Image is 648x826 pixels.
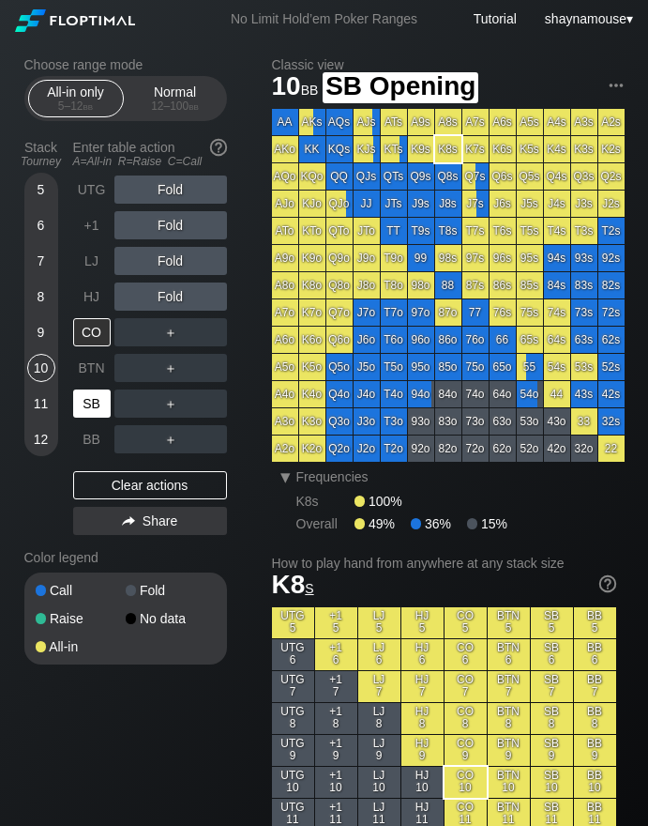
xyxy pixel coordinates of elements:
div: T4o [381,381,407,407]
div: CO [73,318,111,346]
div: 95s [517,245,543,271]
div: LJ 7 [358,671,400,702]
div: ＋ [114,318,227,346]
div: CO 9 [445,735,487,766]
div: 64o [490,381,516,407]
div: Q4o [326,381,353,407]
div: J5s [517,191,543,217]
div: No data [126,612,216,625]
div: K7s [462,136,489,162]
div: KJo [299,191,325,217]
div: SB 9 [531,735,573,766]
div: Q6s [490,163,516,190]
div: Stack [17,132,66,176]
div: A7s [462,109,489,135]
div: All-in only [33,81,119,116]
div: T6o [381,327,407,353]
div: 82s [598,272,625,298]
div: K4s [544,136,570,162]
div: 63s [571,327,597,353]
div: HJ [73,283,111,311]
div: K5o [299,354,325,380]
span: Frequencies [296,469,369,484]
div: ＋ [114,390,227,418]
div: 83o [435,408,461,435]
div: 11 [27,390,55,418]
div: AA [272,109,298,135]
div: SB [73,390,111,418]
div: Fold [114,211,227,239]
div: 36% [411,516,467,531]
div: A8s [435,109,461,135]
div: Q5s [517,163,543,190]
div: Clear actions [73,471,227,499]
div: 22 [598,436,625,462]
div: BTN 10 [488,767,530,798]
div: Tourney [17,155,66,168]
div: ATs [381,109,407,135]
div: 84o [435,381,461,407]
img: share.864f2f62.svg [122,516,135,527]
div: 9 [27,318,55,346]
div: BB 10 [574,767,616,798]
div: A4o [272,381,298,407]
div: T9s [408,218,434,244]
div: 88 [435,272,461,298]
div: 33 [571,408,597,435]
div: BTN 7 [488,671,530,702]
div: 95o [408,354,434,380]
div: T3s [571,218,597,244]
div: K3o [299,408,325,435]
div: A9s [408,109,434,135]
a: Tutorial [474,11,517,26]
div: KQs [326,136,353,162]
div: 77 [462,299,489,326]
div: HJ 5 [401,607,444,638]
div: QTo [326,218,353,244]
div: 76s [490,299,516,326]
div: QTs [381,163,407,190]
div: 7 [27,247,55,275]
div: SB 10 [531,767,573,798]
div: BTN 8 [488,703,530,734]
div: 75s [517,299,543,326]
div: T2o [381,436,407,462]
div: K3s [571,136,597,162]
div: Enter table action [73,132,227,176]
div: 42o [544,436,570,462]
div: J7s [462,191,489,217]
div: J8o [354,272,380,298]
div: K9o [299,245,325,271]
div: J4o [354,381,380,407]
span: K8 [272,570,314,599]
div: K7o [299,299,325,326]
div: Share [73,507,227,535]
div: 96s [490,245,516,271]
div: QJs [354,163,380,190]
div: Q7o [326,299,353,326]
div: QQ [326,163,353,190]
div: LJ [73,247,111,275]
div: 85o [435,354,461,380]
div: UTG 9 [272,735,314,766]
div: K6o [299,327,325,353]
div: ▾ [540,8,636,29]
div: KTo [299,218,325,244]
div: J3o [354,408,380,435]
div: SB 5 [531,607,573,638]
div: 54o [517,381,543,407]
div: KJs [354,136,380,162]
div: 93s [571,245,597,271]
div: KK [299,136,325,162]
div: T5o [381,354,407,380]
div: CO 6 [445,639,487,670]
div: 83s [571,272,597,298]
div: Q8s [435,163,461,190]
div: A3o [272,408,298,435]
div: T8o [381,272,407,298]
div: A6s [490,109,516,135]
div: T7o [381,299,407,326]
div: 73o [462,408,489,435]
div: K2o [299,436,325,462]
div: A5s [517,109,543,135]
